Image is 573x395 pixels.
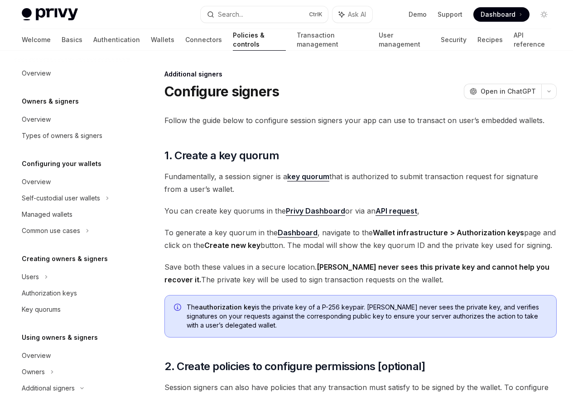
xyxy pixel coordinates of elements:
[164,114,557,127] span: Follow the guide below to configure session signers your app can use to transact on user’s embedd...
[22,304,61,315] div: Key quorums
[537,7,551,22] button: Toggle dark mode
[287,172,329,181] a: key quorum
[286,206,345,216] a: Privy Dashboard
[309,11,323,18] span: Ctrl K
[22,158,101,169] h5: Configuring your wallets
[62,29,82,51] a: Basics
[22,8,78,21] img: light logo
[199,303,255,311] strong: authorization key
[22,271,39,282] div: Users
[441,29,467,51] a: Security
[22,130,102,141] div: Types of owners & signers
[376,206,417,216] a: API request
[164,359,425,374] span: 2. Create policies to configure permissions [optional]
[22,193,100,204] div: Self-custodial user wallets
[185,29,222,51] a: Connectors
[164,148,279,163] span: 1. Create a key quorum
[332,6,372,23] button: Ask AI
[22,114,51,125] div: Overview
[481,87,536,96] span: Open in ChatGPT
[14,301,130,318] a: Key quorums
[93,29,140,51] a: Authentication
[278,228,318,238] a: Dashboard
[14,174,130,190] a: Overview
[187,303,547,330] span: The is the private key of a P-256 keypair. [PERSON_NAME] never sees the private key, and verifies...
[22,209,72,220] div: Managed wallets
[22,68,51,79] div: Overview
[151,29,174,51] a: Wallets
[218,9,243,20] div: Search...
[22,288,77,299] div: Authorization keys
[473,7,530,22] a: Dashboard
[477,29,503,51] a: Recipes
[373,228,524,237] strong: Wallet infrastructure > Authorization keys
[164,170,557,195] span: Fundamentally, a session signer is a that is authorized to submit transaction request for signatu...
[22,253,108,264] h5: Creating owners & signers
[14,347,130,364] a: Overview
[204,241,260,250] strong: Create new key
[164,262,549,284] strong: [PERSON_NAME] never sees this private key and cannot help you recover it.
[464,84,541,99] button: Open in ChatGPT
[164,226,557,252] span: To generate a key quorum in the , navigate to the page and click on the button. The modal will sh...
[438,10,462,19] a: Support
[14,285,130,301] a: Authorization keys
[514,29,551,51] a: API reference
[379,29,429,51] a: User management
[481,10,515,19] span: Dashboard
[14,128,130,144] a: Types of owners & signers
[14,111,130,128] a: Overview
[233,29,286,51] a: Policies & controls
[164,83,279,100] h1: Configure signers
[22,350,51,361] div: Overview
[14,65,130,81] a: Overview
[348,10,366,19] span: Ask AI
[22,332,98,343] h5: Using owners & signers
[14,206,130,223] a: Managed wallets
[22,225,80,236] div: Common use cases
[22,366,45,377] div: Owners
[22,29,51,51] a: Welcome
[22,96,79,107] h5: Owners & signers
[22,176,51,187] div: Overview
[22,383,75,394] div: Additional signers
[164,70,557,79] div: Additional signers
[174,304,183,313] svg: Info
[201,6,328,23] button: Search...CtrlK
[164,205,557,217] span: You can create key quorums in the or via an ,
[164,261,557,286] span: Save both these values in a secure location. The private key will be used to sign transaction req...
[409,10,427,19] a: Demo
[297,29,368,51] a: Transaction management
